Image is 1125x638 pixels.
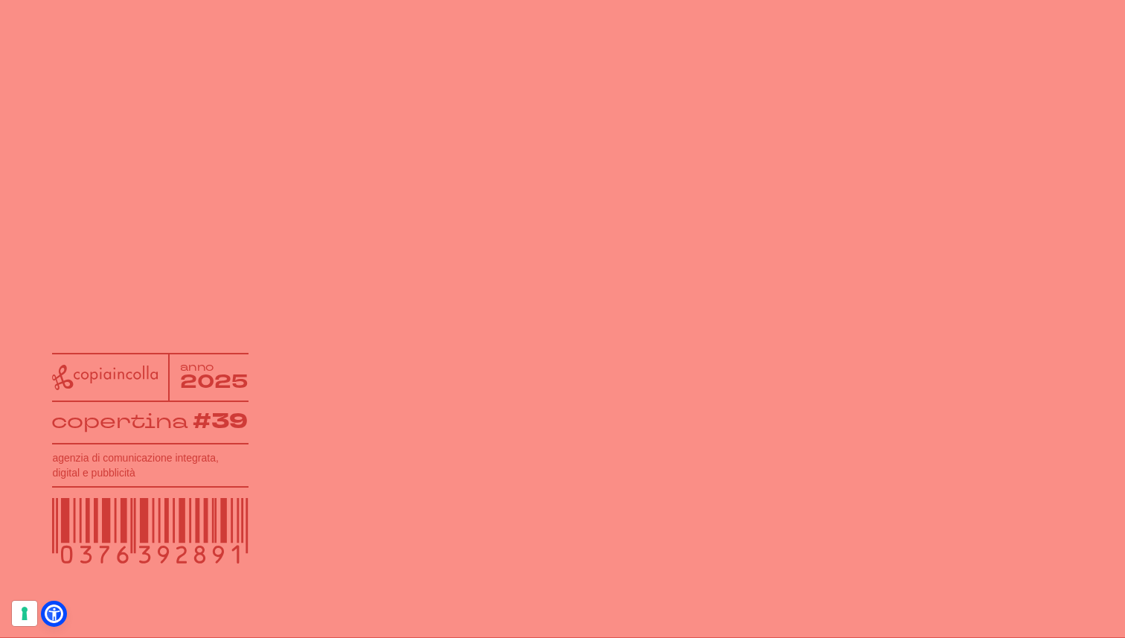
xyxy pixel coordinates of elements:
button: Le tue preferenze relative al consenso per le tecnologie di tracciamento [12,601,37,626]
tspan: copertina [51,407,188,434]
tspan: #39 [192,407,247,436]
tspan: anno [180,360,215,374]
tspan: 2025 [180,369,249,395]
a: Open Accessibility Menu [45,604,63,623]
h1: agenzia di comunicazione integrata, digital e pubblicità [52,450,248,480]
